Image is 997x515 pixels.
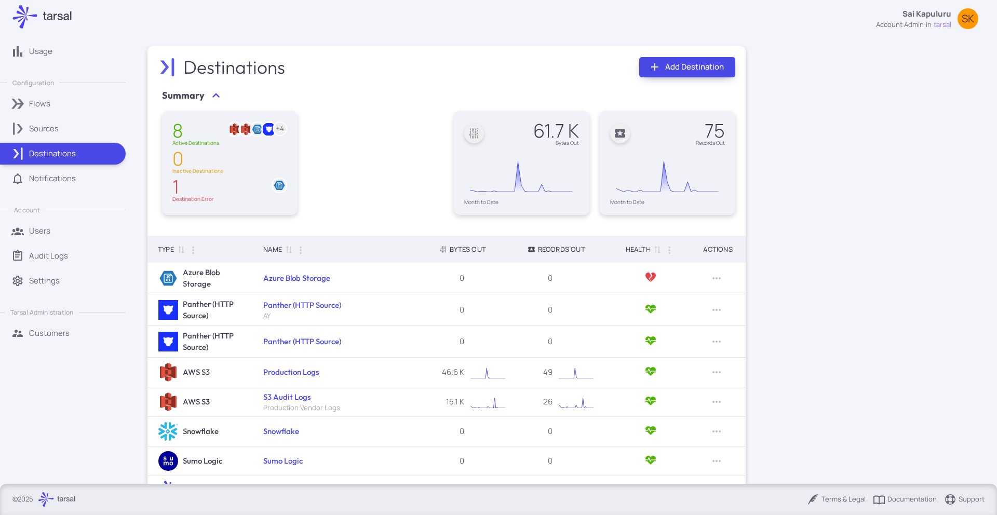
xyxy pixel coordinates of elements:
a: Panther (HTTP Source) [263,336,341,346]
p: Tarsal Administration [10,308,73,317]
svg: Interactive chart [464,151,578,199]
div: Bytes Out [533,140,579,145]
div: 1 [172,178,214,196]
span: Summary [162,88,205,103]
button: Row Actions [708,482,725,499]
text: + 4 [276,123,284,133]
a: Panther (HTTP Source) [263,300,341,310]
div: Name [263,243,282,255]
div: Actions [703,243,732,255]
button: Summary [162,88,221,103]
div: Health [626,243,651,255]
p: 49 [528,367,553,378]
p: 0 [528,455,553,467]
button: Row Actions [708,333,725,350]
div: Type [158,243,174,255]
button: Column Actions [292,242,309,259]
button: Row Actions [708,453,725,469]
img: AWS S3 [240,123,252,135]
span: Sort by Name ascending [282,245,294,254]
p: © 2025 [12,494,33,505]
p: Sai Kapuluru [902,8,951,20]
span: Sort by Health ascending [651,245,663,254]
button: Row Actions [708,364,725,381]
span: Connector configuration failed [644,271,657,286]
img: Tarsal Lake [158,481,178,500]
img: Panther (HTTP Source) [263,123,275,135]
button: Row Actions [708,394,725,410]
img: Azure Blob Storage [158,268,178,288]
span: Sort by Type ascending [174,245,187,254]
p: 0 [528,304,553,316]
div: Chart. Highcharts interactive chart. [610,151,725,199]
a: Terms & Legal [807,493,866,506]
button: Row Actions [708,302,725,318]
p: 0 [528,426,553,437]
p: Sources [29,123,59,134]
div: Destination Error [172,196,214,201]
div: Month to Date [464,199,579,205]
div: Active Destinations [172,140,219,145]
img: Sumo Logic [158,451,178,471]
p: Customers [29,328,70,339]
div: 61.7 K [533,121,579,140]
p: 0 [528,273,553,284]
a: Documentation [873,493,937,506]
p: 15.1 K [439,396,464,408]
a: Azure Blob Storage [263,273,330,283]
span: Active [644,454,657,469]
img: AWS S3 [158,392,178,412]
h6: AWS S3 [183,367,210,378]
h6: Azure Blob Storage [183,267,246,290]
svg: Interactive chart [555,391,598,412]
p: 0 [439,426,464,437]
h6: AWS S3 [183,396,210,408]
h6: Panther (HTTP Source) [183,330,246,353]
img: Azure Blob Storage [273,179,286,192]
p: Settings [29,275,60,287]
p: 0 [439,455,464,467]
h6: Panther (HTTP Source) [183,299,246,321]
svg: Interactive chart [466,391,509,412]
span: tarsal [934,20,951,30]
button: Row Actions [708,423,725,440]
p: Configuration [12,78,54,87]
div: Bytes Out [439,243,486,255]
div: Month to Date [610,199,725,205]
span: Active [644,303,657,318]
span: Active [644,395,657,410]
img: Panther (HTTP Source) [158,300,178,320]
img: AWS S3 [158,362,178,382]
a: Add Destination [639,57,735,77]
img: Snowflake [158,422,178,441]
button: Column Actions [661,242,678,259]
span: Active [644,483,657,498]
span: SK [962,13,974,24]
span: Active [644,424,657,439]
div: Chart. Highcharts interactive chart. [466,362,509,383]
p: 0 [439,336,464,347]
span: in [926,20,932,30]
svg: Interactive chart [466,362,509,383]
button: Row Actions [708,270,725,287]
button: Column Actions [185,242,201,259]
p: 0 [439,273,464,284]
p: Account [14,206,39,214]
p: 26 [528,396,553,408]
span: Active [644,334,657,349]
p: Audit Logs [29,250,68,262]
div: Support [944,493,985,506]
p: 46.6 K [439,367,464,378]
svg: Interactive chart [610,151,724,199]
div: 75 [696,121,725,140]
span: Active [644,365,657,380]
div: Records Out [528,243,585,255]
a: Snowflake [263,426,299,436]
h2: Destinations [183,56,287,78]
h6: Snowflake [183,426,219,437]
div: 0 [172,150,223,168]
